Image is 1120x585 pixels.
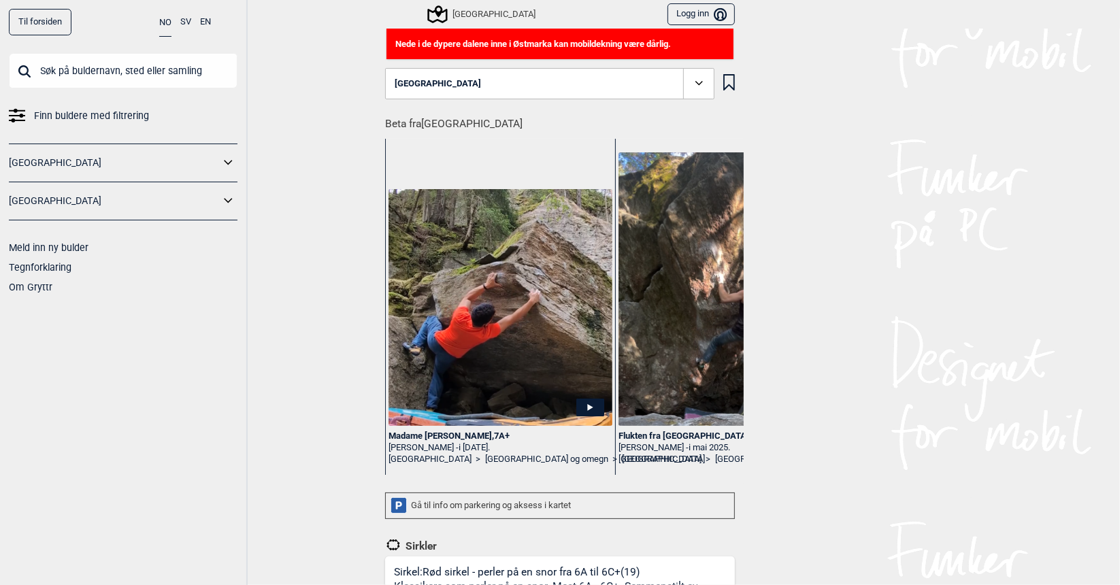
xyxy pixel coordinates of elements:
[395,79,481,89] span: [GEOGRAPHIC_DATA]
[385,492,735,519] div: Gå til info om parkering og aksess i kartet
[485,454,608,465] a: [GEOGRAPHIC_DATA] og omegn
[668,3,735,26] button: Logg inn
[200,9,211,35] button: EN
[389,431,612,442] div: Madame [PERSON_NAME] , 7A+
[9,153,220,173] a: [GEOGRAPHIC_DATA]
[612,454,617,465] span: >
[689,442,730,452] span: i mai 2025.
[9,9,71,35] a: Til forsiden
[389,442,612,454] div: [PERSON_NAME] -
[385,68,714,99] button: [GEOGRAPHIC_DATA]
[459,442,490,452] span: i [DATE].
[9,106,237,126] a: Finn buldere med filtrering
[389,189,612,427] img: Knut pa Madame Forte
[429,6,536,22] div: [GEOGRAPHIC_DATA]
[619,152,842,426] img: Fredrik pa Flukten fra Alcatraz
[9,53,237,88] input: Søk på buldernavn, sted eller samling
[9,282,52,292] a: Om Gryttr
[9,191,220,211] a: [GEOGRAPHIC_DATA]
[395,37,725,51] p: Nede i de dypere dalene inne i Østmarka kan mobildekning være dårlig.
[715,454,838,465] a: [GEOGRAPHIC_DATA] og omegn
[159,9,171,37] button: NO
[34,106,149,126] span: Finn buldere med filtrering
[706,454,710,465] span: >
[180,9,191,35] button: SV
[619,442,842,454] div: [PERSON_NAME] -
[9,242,88,253] a: Meld inn ny bulder
[476,454,480,465] span: >
[401,539,438,553] span: Sirkler
[619,431,842,442] div: Flukten fra [GEOGRAPHIC_DATA] , 7B
[385,108,744,132] h1: Beta fra [GEOGRAPHIC_DATA]
[389,454,472,465] a: [GEOGRAPHIC_DATA]
[619,454,702,465] a: [GEOGRAPHIC_DATA]
[9,262,71,273] a: Tegnforklaring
